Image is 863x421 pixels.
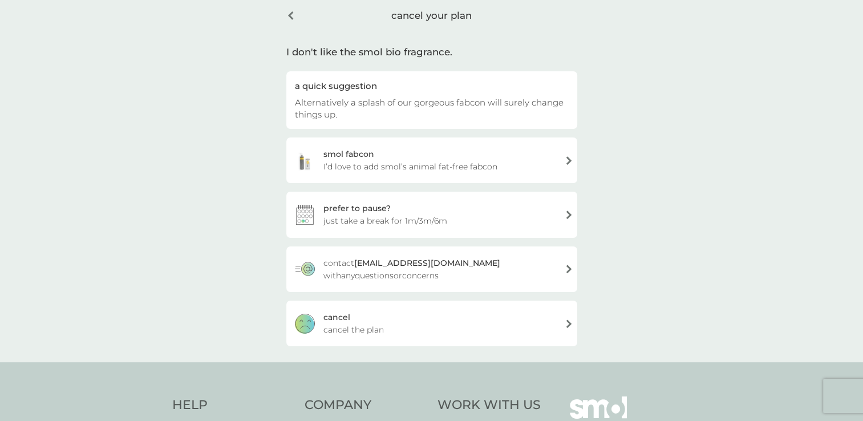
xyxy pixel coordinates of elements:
div: I don't like the smol bio fragrance. [286,44,577,60]
span: contact with any questions or concerns [323,257,556,282]
span: I’d love to add smol’s animal fat-free fabcon [323,160,497,173]
h4: Company [305,396,426,414]
div: smol fabcon [323,148,374,160]
div: a quick suggestion [295,80,569,92]
span: cancel the plan [323,323,384,336]
div: cancel [323,311,350,323]
h4: Help [172,396,294,414]
span: just take a break for 1m/3m/6m [323,214,447,227]
div: cancel your plan [286,1,577,30]
a: contact[EMAIL_ADDRESS][DOMAIN_NAME] withanyquestionsorconcerns [286,246,577,292]
div: prefer to pause? [323,202,391,214]
span: Alternatively a splash of our gorgeous fabcon will surely change things up. [295,97,564,120]
h4: Work With Us [437,396,541,414]
strong: [EMAIL_ADDRESS][DOMAIN_NAME] [354,258,500,268]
